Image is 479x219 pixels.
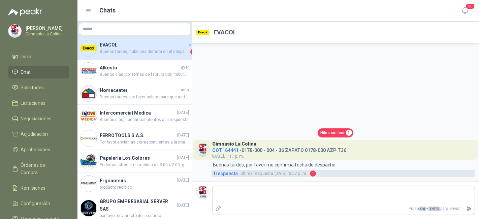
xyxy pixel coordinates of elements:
span: [DATE] [177,202,189,209]
span: 20 [466,3,475,9]
a: Company LogoPapeleria Los Colores[DATE]Podemos ofrecer en medida de 3.00 x 2.00, quedamos atentos... [77,150,192,173]
img: Company Logo [81,108,97,124]
span: 1 respuesta [213,170,238,177]
a: Configuración [8,197,69,210]
h4: GRUPO EMPRESARIAL SERVER SAS [100,198,176,213]
span: ayer [189,42,197,48]
span: por favor enviar foto del producto [100,213,189,219]
span: Ctrl [419,207,426,211]
span: 1 [310,170,316,177]
span: Licitaciones [21,99,46,107]
a: Solicitudes [8,81,69,94]
a: Company LogoIntercomercial Médica[DATE]Buenos días, quedamos atentos a la respuesta [77,105,192,127]
span: Inicio [21,53,32,60]
img: Company Logo [196,26,209,39]
span: Buenos días, por temas de facturacion, tributacion, y credito 30 dias, el precio debe tener consi... [100,71,189,78]
h4: Alkosto [100,64,180,71]
img: Company Logo [81,63,97,79]
p: Buenas tardes, por favor me confirma fecha de despacho [213,161,336,168]
h4: EVACOL [100,41,188,49]
img: Company Logo [8,25,21,37]
h4: Papeleria Los Colores [100,154,176,162]
span: [DATE] [177,109,189,116]
h4: Ergonomus [100,177,176,184]
span: Por favor enviar las correspondientes a la imagen WhatsApp Image [DATE] 1.03.20 PM.jpeg [100,139,189,146]
h2: EVACOL [214,28,236,37]
a: Company LogoHomecenterlunesBuenas tardes, por favor aclarar para que actividad necesitan este carro [77,82,192,105]
p: Gimnasio La Colina [26,32,68,36]
span: Ultima respuesta [241,170,273,177]
img: Company Logo [81,40,97,56]
span: [DATE], 5:57 p. m. [241,170,307,177]
span: Solicitudes [21,84,44,91]
span: Adjudicación [21,130,48,138]
span: [DATE], 1:17 p. m. [212,154,244,159]
h1: Chats [100,6,116,15]
h4: FERROTOOLS S.A.S. [100,132,176,139]
a: Company LogoFERROTOOLS S.A.S.[DATE]Por favor enviar las correspondientes a la imagen WhatsApp Ima... [77,127,192,150]
span: Podemos ofrecer en medida de 3.00 x 2.00, quedamos atentos para cargar precio [100,162,189,168]
p: [PERSON_NAME] [26,26,68,31]
h4: Homecenter [100,87,177,94]
img: Company Logo [196,144,209,156]
button: 20 [459,5,471,17]
img: Company Logo [81,200,97,216]
span: ayer [181,64,189,71]
img: Company Logo [81,176,97,192]
span: lunes [179,87,189,93]
a: Chat [8,66,69,79]
a: Company LogoAlkostoayerBuenos días, por temas de facturacion, tributacion, y credito 30 dias, el ... [77,60,192,82]
h3: Gimnasio La Colina [212,142,256,146]
img: Company Logo [81,130,97,147]
span: Configuración [21,200,51,207]
a: Inicio [8,50,69,63]
span: Aprobaciones [21,146,51,153]
a: Remisiones [8,182,69,194]
span: producto recibido [100,184,189,191]
a: Company LogoEVACOLayerBuenas tardes, hubo una demora en el despacho, estarían llegando entre [DAT... [77,37,192,60]
span: COT164441 [212,148,238,153]
p: Pulsa + para enviar [224,203,464,215]
span: [DATE] [177,132,189,138]
span: Buenas tardes, hubo una demora en el despacho, estarían llegando entre [DATE] y el [DATE]. Guía S... [100,49,189,55]
img: Company Logo [81,85,97,101]
img: Logo peakr [8,8,42,16]
a: Licitaciones [8,97,69,109]
span: Chat [21,68,31,76]
a: Aprobaciones [8,143,69,156]
span: Hilos sin leer [320,130,345,136]
span: 1 [190,49,197,55]
span: Buenos días, quedamos atentos a la respuesta [100,117,189,123]
span: Órdenes de Compra [21,161,63,176]
span: [DATE] [177,177,189,184]
h4: - 0178-000 - 004 - 36 ZAPATO 0178-000 AZP T36 [212,146,346,152]
span: Negociaciones [21,115,52,122]
span: 1 [346,130,352,136]
span: [DATE] [177,155,189,161]
a: 1respuestaUltima respuesta[DATE], 5:57 p. m.1 [212,170,475,177]
span: ENTER [428,207,440,211]
img: Company Logo [196,186,209,199]
a: Hilos sin leer1 [318,128,353,137]
a: Company LogoErgonomus[DATE]producto recibido [77,173,192,195]
button: Enviar [464,203,475,215]
a: Negociaciones [8,112,69,125]
span: Buenas tardes, por favor aclarar para que actividad necesitan este carro [100,94,189,100]
label: Adjuntar archivos [213,203,224,215]
span: Remisiones [21,184,46,192]
img: Company Logo [81,153,97,169]
h4: Intercomercial Médica [100,109,176,117]
a: Órdenes de Compra [8,159,69,179]
a: Adjudicación [8,128,69,140]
